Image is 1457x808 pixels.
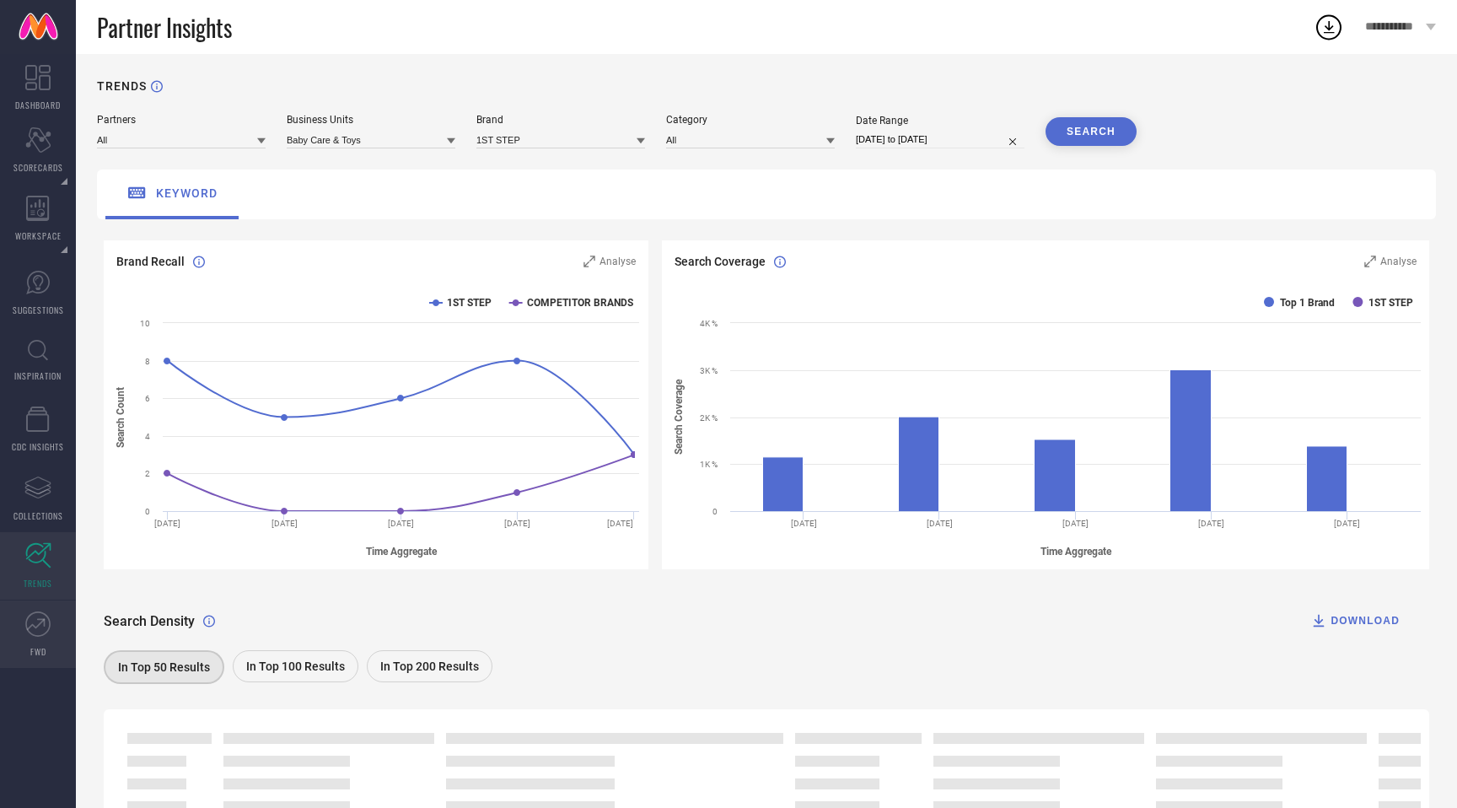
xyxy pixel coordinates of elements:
text: [DATE] [1198,519,1224,528]
h1: TRENDS [97,79,147,93]
text: [DATE] [790,519,816,528]
span: In Top 50 Results [118,660,210,674]
span: keyword [156,186,218,200]
tspan: Time Aggregate [1040,546,1111,558]
span: FWD [30,645,46,658]
div: Category [666,114,835,126]
div: Partners [97,114,266,126]
span: COLLECTIONS [13,509,63,522]
div: Brand [476,114,645,126]
svg: Zoom [583,256,595,267]
span: Search Density [104,613,195,629]
text: 4 [145,432,150,441]
text: 4K % [700,319,718,328]
span: In Top 100 Results [246,660,345,673]
text: 10 [140,319,150,328]
text: 1ST STEP [447,297,492,309]
span: DASHBOARD [15,99,61,111]
span: SUGGESTIONS [13,304,64,316]
div: DOWNLOAD [1310,612,1400,629]
span: SCORECARDS [13,161,63,174]
div: Open download list [1314,12,1344,42]
button: SEARCH [1046,117,1137,146]
text: [DATE] [272,519,298,528]
text: [DATE] [154,519,180,528]
svg: Zoom [1364,256,1376,267]
text: 8 [145,357,150,366]
text: 2K % [700,413,718,423]
text: [DATE] [388,519,414,528]
span: Brand Recall [116,255,185,268]
input: Select date range [856,131,1024,148]
tspan: Search Count [115,387,126,448]
text: [DATE] [1334,519,1360,528]
text: Top 1 Brand [1280,297,1335,309]
tspan: Search Coverage [673,379,685,455]
text: COMPETITOR BRANDS [527,297,633,309]
tspan: Time Aggregate [366,546,438,558]
text: 6 [145,394,150,403]
text: [DATE] [607,519,633,528]
span: INSPIRATION [14,369,62,382]
text: [DATE] [926,519,952,528]
span: Analyse [1380,256,1417,267]
span: CDC INSIGHTS [12,440,64,453]
span: TRENDS [24,577,52,590]
span: In Top 200 Results [380,660,479,673]
span: Search Coverage [675,255,766,268]
text: [DATE] [1062,519,1089,528]
div: Date Range [856,115,1024,127]
text: 0 [712,507,718,516]
text: 1ST STEP [1368,297,1413,309]
span: WORKSPACE [15,229,62,242]
text: 1K % [700,460,718,469]
text: 3K % [700,366,718,375]
div: Business Units [287,114,455,126]
span: Partner Insights [97,10,232,45]
button: DOWNLOAD [1289,604,1421,638]
text: [DATE] [504,519,530,528]
span: Analyse [599,256,636,267]
text: 2 [145,469,150,478]
text: 0 [145,507,150,516]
